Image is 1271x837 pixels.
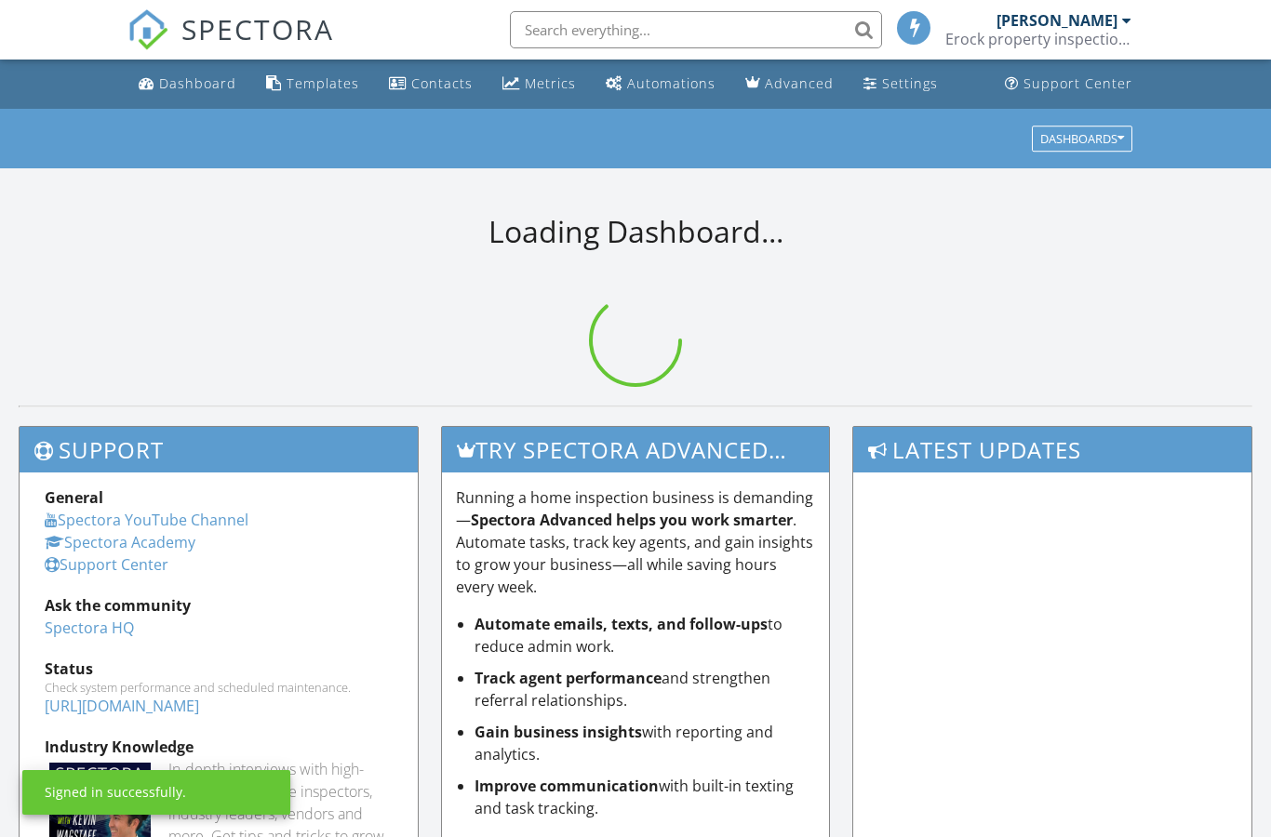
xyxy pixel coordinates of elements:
[1032,126,1132,152] button: Dashboards
[627,74,716,92] div: Automations
[442,427,829,472] h3: Try spectora advanced [DATE]
[45,680,393,695] div: Check system performance and scheduled maintenance.
[765,74,834,92] div: Advanced
[127,9,168,50] img: The Best Home Inspection Software - Spectora
[20,427,418,472] h3: Support
[997,11,1117,30] div: [PERSON_NAME]
[471,510,793,530] strong: Spectora Advanced helps you work smarter
[381,67,480,101] a: Contacts
[475,667,815,711] li: and strengthen referral relationships.
[1023,74,1132,92] div: Support Center
[45,736,393,758] div: Industry Knowledge
[525,74,576,92] div: Metrics
[45,487,103,508] strong: General
[598,67,723,101] a: Automations (Basic)
[45,594,393,617] div: Ask the community
[738,67,841,101] a: Advanced
[853,427,1251,472] h3: Latest Updates
[1040,132,1124,145] div: Dashboards
[159,74,236,92] div: Dashboard
[259,67,367,101] a: Templates
[882,74,938,92] div: Settings
[411,74,473,92] div: Contacts
[495,67,583,101] a: Metrics
[475,614,768,634] strong: Automate emails, texts, and follow-ups
[287,74,359,92] div: Templates
[475,613,815,658] li: to reduce admin work.
[997,67,1140,101] a: Support Center
[181,9,334,48] span: SPECTORA
[475,722,642,742] strong: Gain business insights
[45,696,199,716] a: [URL][DOMAIN_NAME]
[45,510,248,530] a: Spectora YouTube Channel
[475,776,659,796] strong: Improve communication
[127,25,334,64] a: SPECTORA
[45,658,393,680] div: Status
[475,668,662,688] strong: Track agent performance
[475,775,815,819] li: with built-in texting and task tracking.
[456,486,815,598] p: Running a home inspection business is demanding— . Automate tasks, track key agents, and gain ins...
[45,554,168,575] a: Support Center
[45,783,186,802] div: Signed in successfully.
[475,721,815,765] li: with reporting and analytics.
[45,532,195,552] a: Spectora Academy
[945,30,1131,48] div: Erock property inspections
[45,618,134,638] a: Spectora HQ
[131,67,244,101] a: Dashboard
[510,11,882,48] input: Search everything...
[856,67,945,101] a: Settings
